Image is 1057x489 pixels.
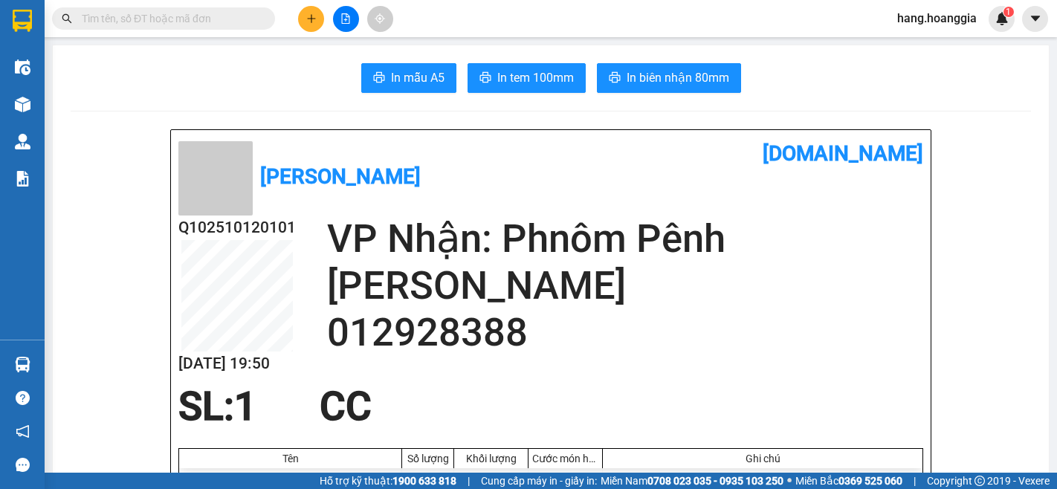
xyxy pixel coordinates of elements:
span: ⚪️ [787,478,792,484]
img: icon-new-feature [995,12,1009,25]
img: warehouse-icon [15,357,30,372]
button: printerIn tem 100mm [468,63,586,93]
span: printer [609,71,621,85]
span: Hỗ trợ kỹ thuật: [320,473,456,489]
span: | [914,473,916,489]
div: Số lượng [406,453,450,464]
sup: 1 [1003,7,1014,17]
div: Ghi chú [607,453,919,464]
span: Cung cấp máy in - giấy in: [481,473,597,489]
span: aim [375,13,385,24]
span: message [16,458,30,472]
span: Miền Nam [601,473,783,489]
img: logo-vxr [13,10,32,32]
div: Khối lượng [458,453,524,464]
span: printer [373,71,385,85]
span: notification [16,424,30,438]
img: solution-icon [15,171,30,187]
span: Miền Bắc [795,473,902,489]
span: In mẫu A5 [391,68,445,87]
img: warehouse-icon [15,97,30,112]
strong: 0708 023 035 - 0935 103 250 [647,475,783,487]
button: caret-down [1022,6,1048,32]
div: Tên [183,453,398,464]
h2: [PERSON_NAME] [327,262,923,309]
span: 1 [234,383,256,430]
span: In tem 100mm [497,68,574,87]
strong: 1900 633 818 [392,475,456,487]
img: warehouse-icon [15,134,30,149]
div: CC [311,384,381,429]
button: printerIn mẫu A5 [361,63,456,93]
strong: 0369 525 060 [838,475,902,487]
span: copyright [974,476,985,486]
h2: Q102510120101 [178,216,296,240]
h2: VP Nhận: Phnôm Pênh [327,216,923,262]
input: Tìm tên, số ĐT hoặc mã đơn [82,10,257,27]
span: 1 [1006,7,1011,17]
h2: 012928388 [327,309,923,356]
b: [DOMAIN_NAME] [763,141,923,166]
span: | [468,473,470,489]
img: warehouse-icon [15,59,30,75]
button: plus [298,6,324,32]
span: file-add [340,13,351,24]
div: Cước món hàng [532,453,598,464]
span: search [62,13,72,24]
span: caret-down [1029,12,1042,25]
span: plus [306,13,317,24]
span: hang.hoanggia [885,9,989,27]
button: printerIn biên nhận 80mm [597,63,741,93]
span: SL: [178,383,234,430]
span: question-circle [16,391,30,405]
span: In biên nhận 80mm [627,68,729,87]
h2: [DATE] 19:50 [178,352,296,376]
button: aim [367,6,393,32]
span: printer [479,71,491,85]
b: [PERSON_NAME] [260,164,421,189]
button: file-add [333,6,359,32]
